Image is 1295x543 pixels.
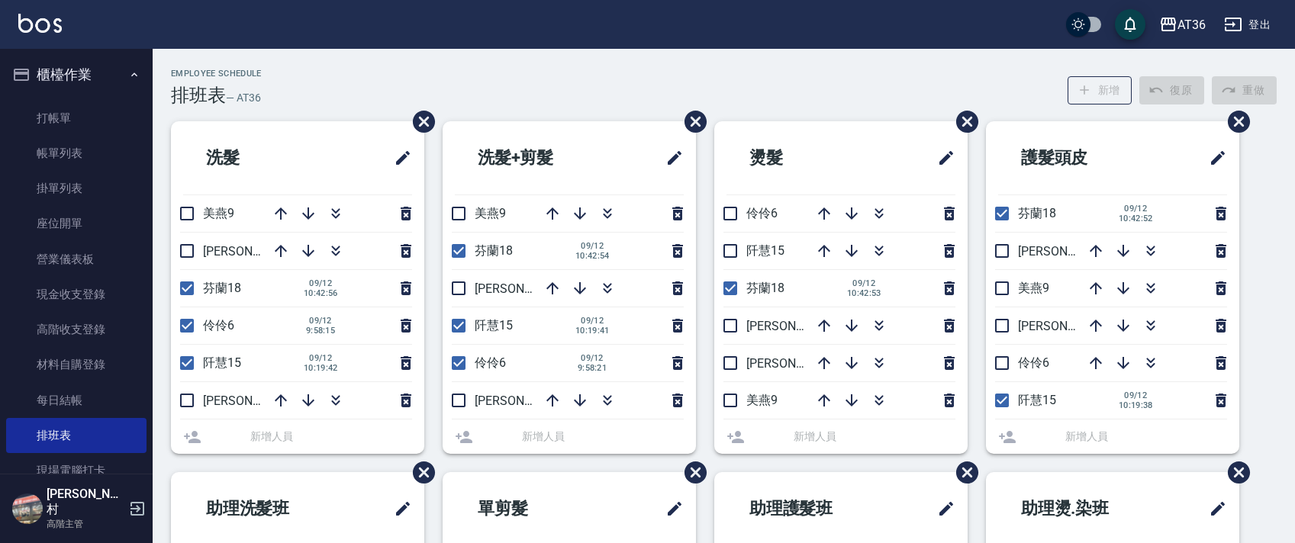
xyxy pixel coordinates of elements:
[1018,319,1123,333] span: [PERSON_NAME]16
[726,481,891,536] h2: 助理護髮班
[12,493,43,524] img: Person
[6,171,147,206] a: 掛單列表
[475,394,580,408] span: [PERSON_NAME]11
[1115,9,1145,40] button: save
[1018,244,1123,259] span: [PERSON_NAME]11
[1018,393,1056,407] span: 阡慧15
[1119,214,1153,223] span: 10:42:52
[6,277,147,312] a: 現金收支登錄
[673,450,709,495] span: 刪除班表
[928,490,955,527] span: 修改班表的標題
[1119,204,1153,214] span: 09/12
[575,363,609,373] span: 9:58:21
[6,383,147,418] a: 每日結帳
[945,99,981,144] span: 刪除班表
[385,490,412,527] span: 修改班表的標題
[203,281,241,295] span: 芬蘭18
[746,319,852,333] span: [PERSON_NAME]11
[998,130,1155,185] h2: 護髮頭皮
[401,450,437,495] span: 刪除班表
[746,393,778,407] span: 美燕9
[304,288,338,298] span: 10:42:56
[847,278,881,288] span: 09/12
[575,316,610,326] span: 09/12
[1200,140,1227,176] span: 修改班表的標題
[304,363,338,373] span: 10:19:42
[575,353,609,363] span: 09/12
[18,14,62,33] img: Logo
[183,481,348,536] h2: 助理洗髮班
[1018,355,1049,370] span: 伶伶6
[1119,400,1153,410] span: 10:19:38
[1216,99,1252,144] span: 刪除班表
[746,356,852,371] span: [PERSON_NAME]16
[203,244,308,259] span: [PERSON_NAME]16
[304,326,337,336] span: 9:58:15
[1119,390,1153,400] span: 09/12
[203,355,241,370] span: 阡慧15
[226,90,261,106] h6: — AT36
[47,487,124,517] h5: [PERSON_NAME]村
[401,99,437,144] span: 刪除班表
[928,140,955,176] span: 修改班表的標題
[475,318,513,333] span: 阡慧15
[6,206,147,241] a: 座位開單
[304,316,337,326] span: 09/12
[171,69,262,79] h2: Employee Schedule
[1153,9,1212,40] button: AT36
[673,99,709,144] span: 刪除班表
[6,242,147,277] a: 營業儀表板
[304,278,338,288] span: 09/12
[203,318,234,333] span: 伶伶6
[6,347,147,382] a: 材料自購登錄
[183,130,324,185] h2: 洗髮
[6,55,147,95] button: 櫃檯作業
[575,326,610,336] span: 10:19:41
[746,281,784,295] span: 芬蘭18
[6,453,147,488] a: 現場電腦打卡
[6,136,147,171] a: 帳單列表
[1177,15,1206,34] div: AT36
[726,130,867,185] h2: 燙髮
[6,418,147,453] a: 排班表
[1218,11,1277,39] button: 登出
[475,281,580,296] span: [PERSON_NAME]16
[656,490,684,527] span: 修改班表的標題
[455,481,604,536] h2: 單剪髮
[1200,490,1227,527] span: 修改班表的標題
[385,140,412,176] span: 修改班表的標題
[203,206,234,220] span: 美燕9
[475,243,513,258] span: 芬蘭18
[475,355,506,370] span: 伶伶6
[998,481,1165,536] h2: 助理燙.染班
[575,241,610,251] span: 09/12
[847,288,881,298] span: 10:42:53
[1216,450,1252,495] span: 刪除班表
[1018,206,1056,220] span: 芬蘭18
[575,251,610,261] span: 10:42:54
[746,206,778,220] span: 伶伶6
[6,101,147,136] a: 打帳單
[6,312,147,347] a: 高階收支登錄
[455,130,616,185] h2: 洗髮+剪髮
[475,206,506,220] span: 美燕9
[746,243,784,258] span: 阡慧15
[945,450,981,495] span: 刪除班表
[171,85,226,106] h3: 排班表
[203,394,308,408] span: [PERSON_NAME]11
[1018,281,1049,295] span: 美燕9
[47,517,124,531] p: 高階主管
[656,140,684,176] span: 修改班表的標題
[304,353,338,363] span: 09/12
